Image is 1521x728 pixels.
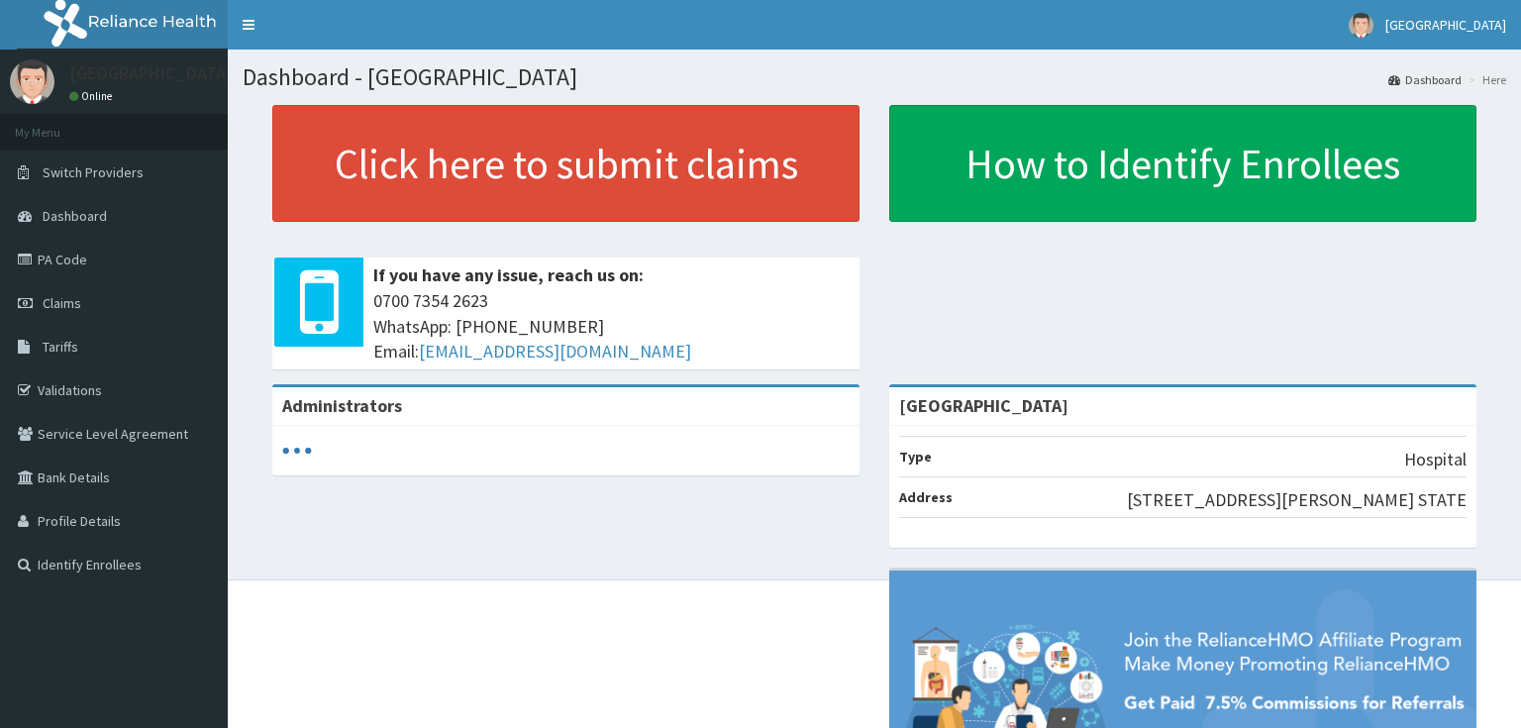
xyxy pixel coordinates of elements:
span: [GEOGRAPHIC_DATA] [1385,16,1506,34]
a: Click here to submit claims [272,105,860,222]
a: Dashboard [1388,71,1462,88]
h1: Dashboard - [GEOGRAPHIC_DATA] [243,64,1506,90]
svg: audio-loading [282,436,312,466]
span: Dashboard [43,207,107,225]
a: How to Identify Enrollees [889,105,1476,222]
a: Online [69,89,117,103]
img: User Image [1349,13,1373,38]
p: [GEOGRAPHIC_DATA] [69,64,233,82]
span: Claims [43,294,81,312]
span: Tariffs [43,338,78,356]
b: Type [899,448,932,466]
span: Switch Providers [43,163,144,181]
p: [STREET_ADDRESS][PERSON_NAME] STATE [1127,487,1467,513]
a: [EMAIL_ADDRESS][DOMAIN_NAME] [419,340,691,363]
img: User Image [10,59,54,104]
strong: [GEOGRAPHIC_DATA] [899,394,1068,417]
b: Address [899,488,953,506]
p: Hospital [1404,447,1467,472]
b: Administrators [282,394,402,417]
b: If you have any issue, reach us on: [373,263,644,286]
li: Here [1464,71,1506,88]
span: 0700 7354 2623 WhatsApp: [PHONE_NUMBER] Email: [373,288,850,364]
